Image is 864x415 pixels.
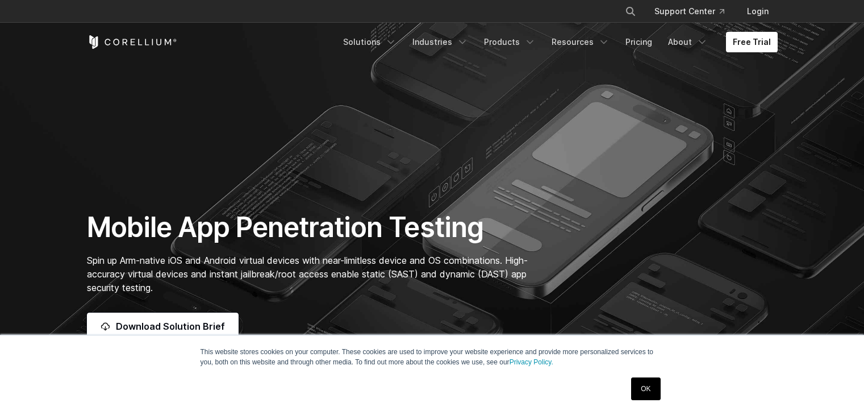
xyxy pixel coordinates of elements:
[619,32,659,52] a: Pricing
[201,347,664,367] p: This website stores cookies on your computer. These cookies are used to improve your website expe...
[611,1,778,22] div: Navigation Menu
[645,1,733,22] a: Support Center
[87,313,239,340] a: Download Solution Brief
[87,35,177,49] a: Corellium Home
[510,358,553,366] a: Privacy Policy.
[545,32,616,52] a: Resources
[631,377,660,400] a: OK
[116,319,225,333] span: Download Solution Brief
[661,32,715,52] a: About
[738,1,778,22] a: Login
[336,32,403,52] a: Solutions
[726,32,778,52] a: Free Trial
[87,210,540,244] h1: Mobile App Penetration Testing
[620,1,641,22] button: Search
[477,32,542,52] a: Products
[336,32,778,52] div: Navigation Menu
[406,32,475,52] a: Industries
[87,255,528,293] span: Spin up Arm-native iOS and Android virtual devices with near-limitless device and OS combinations...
